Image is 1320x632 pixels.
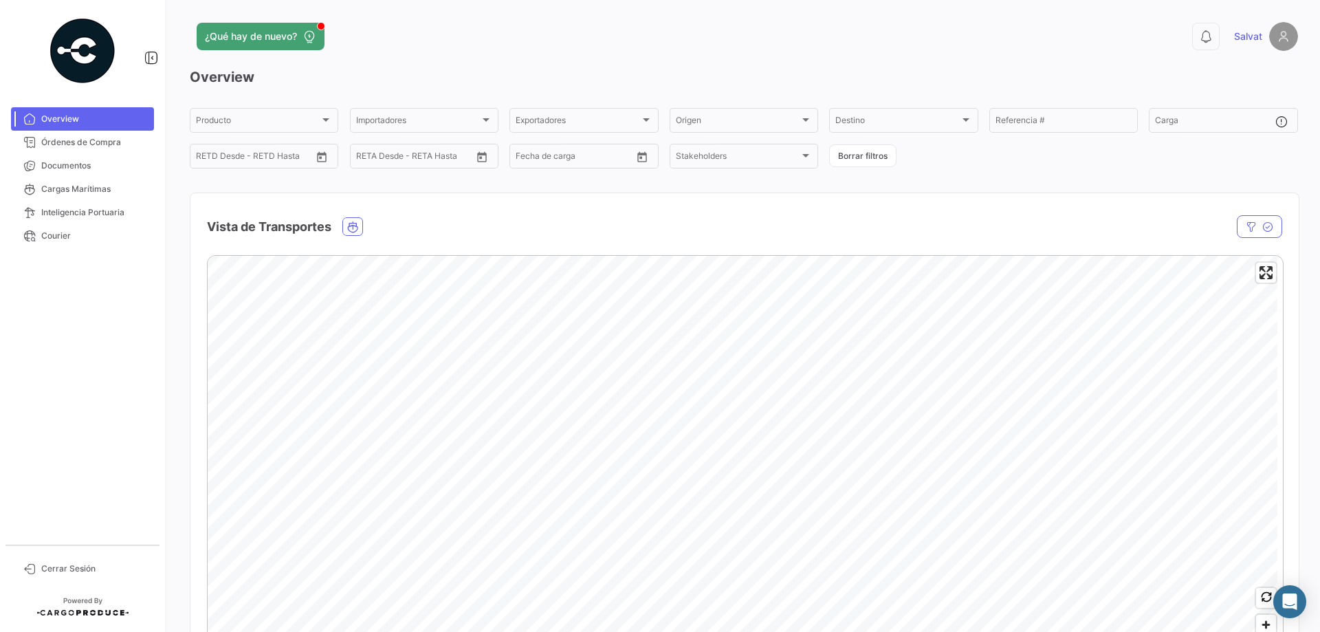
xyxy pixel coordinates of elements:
[48,17,117,85] img: powered-by.png
[835,118,959,127] span: Destino
[632,146,652,167] button: Open calendar
[516,118,639,127] span: Exportadores
[196,153,221,163] input: Desde
[230,153,285,163] input: Hasta
[390,153,445,163] input: Hasta
[1234,30,1262,43] span: Salvat
[11,154,154,177] a: Documentos
[197,23,324,50] button: ¿Qué hay de nuevo?
[356,153,381,163] input: Desde
[11,201,154,224] a: Inteligencia Portuaria
[41,206,148,219] span: Inteligencia Portuaria
[516,153,540,163] input: Desde
[207,217,331,237] h4: Vista de Transportes
[676,118,800,127] span: Origen
[343,218,362,235] button: Ocean
[1273,585,1306,618] div: Abrir Intercom Messenger
[1256,263,1276,283] button: Enter fullscreen
[11,107,154,131] a: Overview
[550,153,605,163] input: Hasta
[11,131,154,154] a: Órdenes de Compra
[190,67,1298,87] h3: Overview
[41,183,148,195] span: Cargas Marítimas
[1269,22,1298,51] img: placeholder-user.png
[205,30,297,43] span: ¿Qué hay de nuevo?
[356,118,480,127] span: Importadores
[676,153,800,163] span: Stakeholders
[829,144,896,167] button: Borrar filtros
[11,224,154,248] a: Courier
[41,136,148,149] span: Órdenes de Compra
[41,113,148,125] span: Overview
[196,118,320,127] span: Producto
[41,230,148,242] span: Courier
[11,177,154,201] a: Cargas Marítimas
[472,146,492,167] button: Open calendar
[41,160,148,172] span: Documentos
[41,563,148,575] span: Cerrar Sesión
[311,146,332,167] button: Open calendar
